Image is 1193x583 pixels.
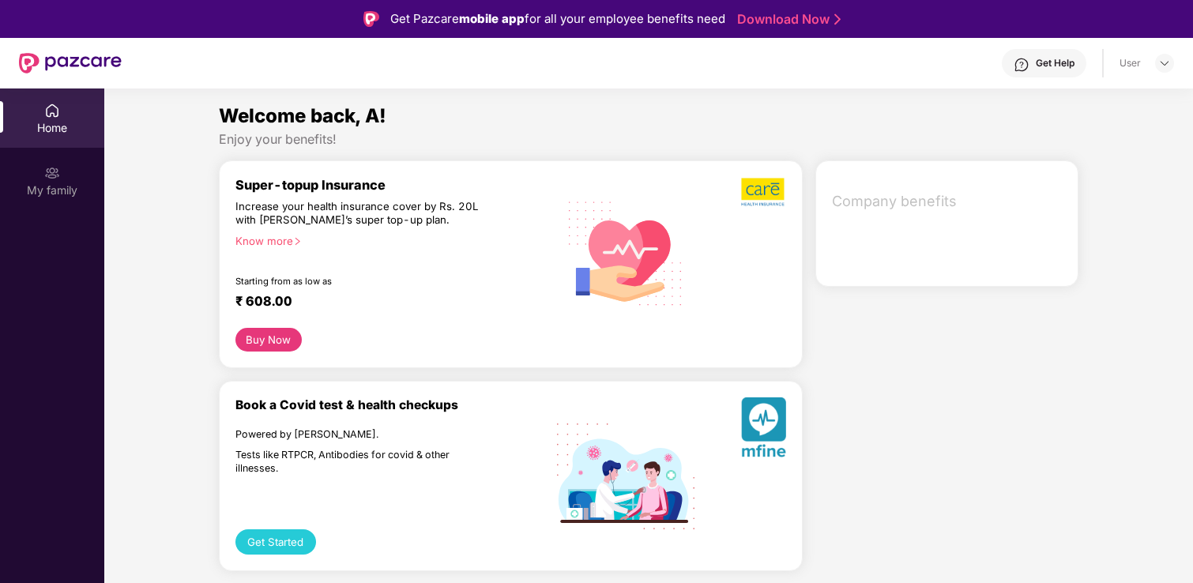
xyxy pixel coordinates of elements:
[44,103,60,118] img: svg+xml;base64,PHN2ZyBpZD0iSG9tZSIgeG1sbnM9Imh0dHA6Ly93d3cudzMub3JnLzIwMDAvc3ZnIiB3aWR0aD0iMjAiIG...
[741,397,786,463] img: svg+xml;base64,PHN2ZyB4bWxucz0iaHR0cDovL3d3dy53My5vcmcvMjAwMC9zdmciIHhtbG5zOnhsaW5rPSJodHRwOi8vd3...
[293,237,302,246] span: right
[235,235,548,246] div: Know more
[1158,57,1171,70] img: svg+xml;base64,PHN2ZyBpZD0iRHJvcGRvd24tMzJ4MzIiIHhtbG5zPSJodHRwOi8vd3d3LnczLm9yZy8yMDAwL3N2ZyIgd2...
[44,165,60,181] img: svg+xml;base64,PHN2ZyB3aWR0aD0iMjAiIGhlaWdodD0iMjAiIHZpZXdCb3g9IjAgMCAyMCAyMCIgZmlsbD0ibm9uZSIgeG...
[235,328,302,352] button: Buy Now
[235,428,488,442] div: Powered by [PERSON_NAME].
[832,190,1065,213] span: Company benefits
[363,11,379,27] img: Logo
[235,529,316,555] button: Get Started
[235,397,557,412] div: Book a Covid test & health checkups
[1014,57,1029,73] img: svg+xml;base64,PHN2ZyBpZD0iSGVscC0zMngzMiIgeG1sbnM9Imh0dHA6Ly93d3cudzMub3JnLzIwMDAvc3ZnIiB3aWR0aD...
[822,181,1078,222] div: Company benefits
[219,131,1078,148] div: Enjoy your benefits!
[459,11,525,26] strong: mobile app
[1036,57,1074,70] div: Get Help
[557,423,694,529] img: svg+xml;base64,PHN2ZyB4bWxucz0iaHR0cDovL3d3dy53My5vcmcvMjAwMC9zdmciIHdpZHRoPSIxOTIiIGhlaWdodD0iMT...
[1120,57,1141,70] div: User
[557,182,694,322] img: svg+xml;base64,PHN2ZyB4bWxucz0iaHR0cDovL3d3dy53My5vcmcvMjAwMC9zdmciIHhtbG5zOnhsaW5rPSJodHRwOi8vd3...
[834,11,841,28] img: Stroke
[737,11,836,28] a: Download Now
[235,293,541,312] div: ₹ 608.00
[235,276,490,287] div: Starting from as low as
[390,9,725,28] div: Get Pazcare for all your employee benefits need
[235,200,488,228] div: Increase your health insurance cover by Rs. 20L with [PERSON_NAME]’s super top-up plan.
[235,449,488,475] div: Tests like RTPCR, Antibodies for covid & other illnesses.
[235,177,557,193] div: Super-topup Insurance
[741,177,786,207] img: b5dec4f62d2307b9de63beb79f102df3.png
[219,104,386,127] span: Welcome back, A!
[19,53,122,73] img: New Pazcare Logo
